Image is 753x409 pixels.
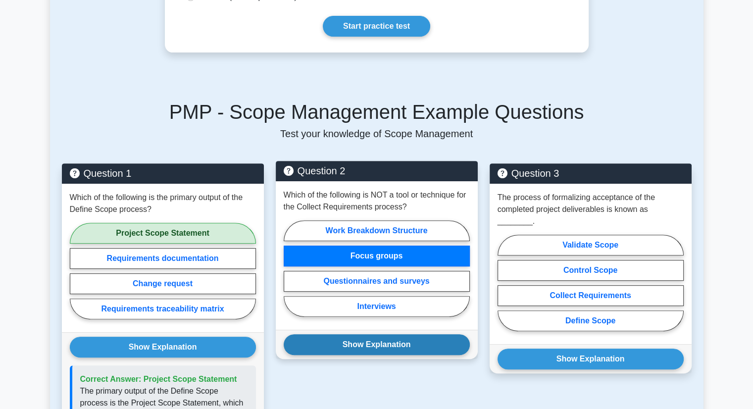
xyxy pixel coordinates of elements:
p: The process of formalizing acceptance of the completed project deliverables is known as ________. [498,192,684,227]
label: Validate Scope [498,235,684,256]
label: Focus groups [284,246,470,266]
button: Show Explanation [70,337,256,358]
p: Test your knowledge of Scope Management [62,128,692,140]
label: Change request [70,273,256,294]
label: Project Scope Statement [70,223,256,244]
label: Work Breakdown Structure [284,220,470,241]
label: Collect Requirements [498,285,684,306]
p: Which of the following is the primary output of the Define Scope process? [70,192,256,215]
a: Start practice test [323,16,430,37]
label: Define Scope [498,310,684,331]
label: Requirements traceability matrix [70,299,256,319]
label: Interviews [284,296,470,317]
label: Questionnaires and surveys [284,271,470,292]
h5: PMP - Scope Management Example Questions [62,100,692,124]
label: Control Scope [498,260,684,281]
h5: Question 1 [70,167,256,179]
span: Correct Answer: Project Scope Statement [80,375,237,383]
label: Requirements documentation [70,248,256,269]
h5: Question 2 [284,165,470,177]
p: Which of the following is NOT a tool or technique for the Collect Requirements process? [284,189,470,213]
button: Show Explanation [284,334,470,355]
button: Show Explanation [498,349,684,369]
h5: Question 3 [498,167,684,179]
